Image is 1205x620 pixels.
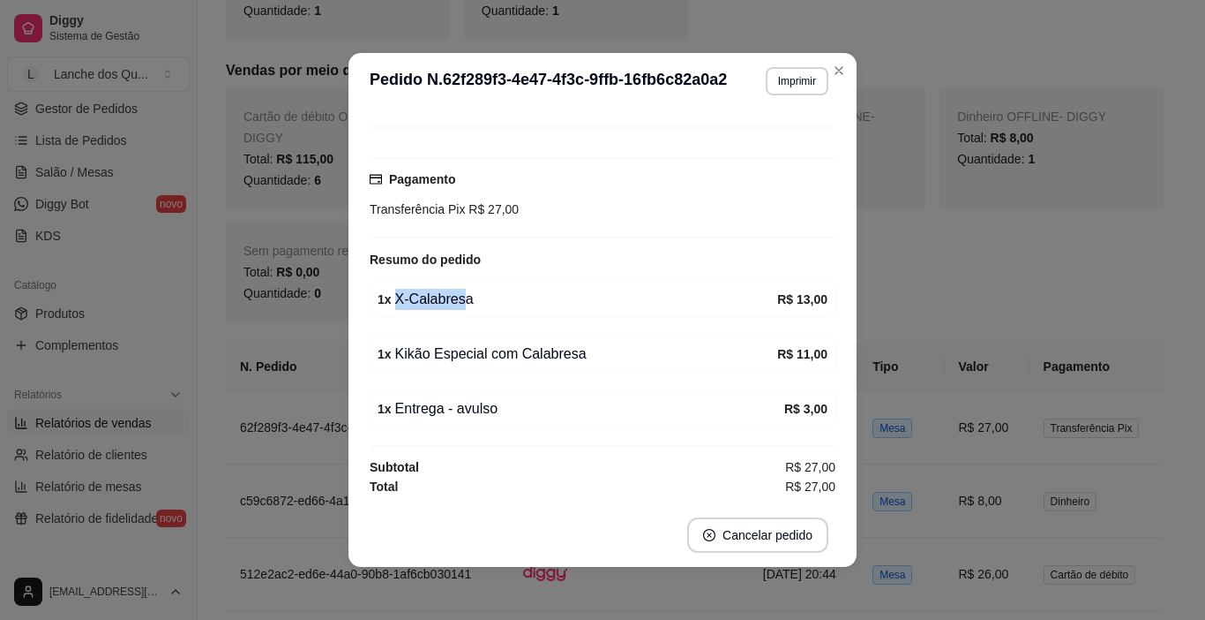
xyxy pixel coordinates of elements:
span: close-circle [703,529,715,541]
span: credit-card [370,173,382,185]
button: close-circleCancelar pedido [687,518,828,553]
strong: R$ 11,00 [777,347,827,361]
strong: Subtotal [370,460,419,474]
button: Imprimir [766,67,828,95]
button: Close [825,57,853,85]
h3: Pedido N. 62f289f3-4e47-4f3c-9ffb-16fb6c82a0a2 [370,67,727,95]
span: R$ 27,00 [785,477,835,496]
div: X-Calabresa [378,289,777,310]
strong: 1 x [378,347,392,361]
strong: R$ 13,00 [777,292,827,306]
strong: 1 x [378,402,392,416]
span: Transferência Pix [370,202,465,216]
strong: Pagamento [389,172,455,186]
span: R$ 27,00 [465,202,519,216]
strong: Total [370,480,398,494]
strong: R$ 3,00 [784,402,827,416]
strong: 1 x [378,292,392,306]
div: Kikão Especial com Calabresa [378,344,777,365]
strong: Resumo do pedido [370,253,481,267]
div: Entrega - avulso [378,398,784,420]
span: R$ 27,00 [785,457,835,477]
